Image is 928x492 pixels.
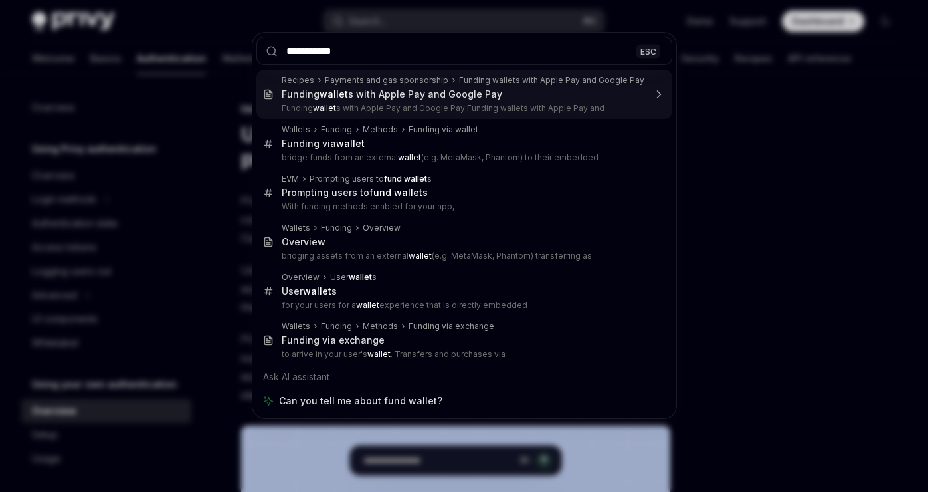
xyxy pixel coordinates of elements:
[349,272,372,282] b: wallet
[336,138,365,149] b: wallet
[321,321,352,332] div: Funding
[409,251,432,261] b: wallet
[282,138,365,150] div: Funding via
[459,75,644,86] div: Funding wallets with Apple Pay and Google Pay
[282,236,325,248] div: Overview
[320,88,348,100] b: wallet
[369,187,422,198] b: fund wallet
[282,349,644,360] p: to arrive in your user's . Transfers and purchases via
[282,285,337,297] div: User s
[363,223,401,233] div: Overview
[310,174,432,184] div: Prompting users to s
[384,174,427,184] b: fund wallet
[325,75,448,86] div: Payments and gas sponsorship
[282,272,320,283] div: Overview
[398,152,421,162] b: wallet
[256,365,672,389] div: Ask AI assistant
[367,349,391,359] b: wallet
[363,124,398,135] div: Methods
[636,44,660,58] div: ESC
[282,152,644,163] p: bridge funds from an external (e.g. MetaMask, Phantom) to their embedded
[282,124,310,135] div: Wallets
[313,103,336,113] b: wallet
[321,223,352,233] div: Funding
[282,300,644,310] p: for your users for a experience that is directly embedded
[409,124,478,135] div: Funding via wallet
[282,321,310,332] div: Wallets
[282,223,310,233] div: Wallets
[330,272,377,283] div: User s
[282,251,644,261] p: bridging assets from an external (e.g. MetaMask, Phantom) transferring as
[282,174,299,184] div: EVM
[282,187,428,199] div: Prompting users to s
[282,334,385,346] div: Funding via exchange
[303,285,331,297] b: wallet
[409,321,494,332] div: Funding via exchange
[282,75,314,86] div: Recipes
[282,88,502,100] div: Funding s with Apple Pay and Google Pay
[363,321,398,332] div: Methods
[282,103,644,114] p: Funding s with Apple Pay and Google Pay Funding wallets with Apple Pay and
[356,300,379,310] b: wallet
[282,201,644,212] p: With funding methods enabled for your app,
[279,394,442,408] span: Can you tell me about fund wallet?
[321,124,352,135] div: Funding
